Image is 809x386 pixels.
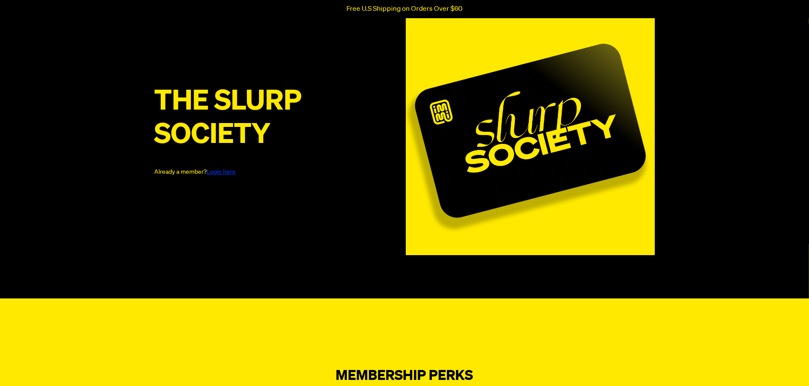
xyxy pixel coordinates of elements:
[155,167,362,177] p: Already a member?
[4,346,91,382] iframe: Marketing Popup
[406,6,655,255] img: Membership image
[346,5,463,13] p: Free U.S Shipping on Orders Over $60
[155,85,362,152] h2: The Slurp Society
[78,368,731,384] h3: Membership Perks
[207,169,236,175] a: Login here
